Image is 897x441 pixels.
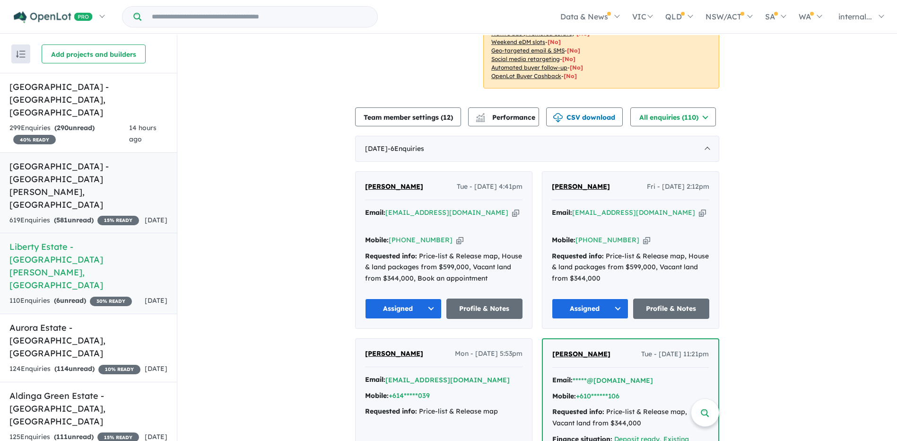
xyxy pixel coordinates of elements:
[389,236,453,244] a: [PHONE_NUMBER]
[562,55,575,62] span: [No]
[42,44,146,63] button: Add projects and builders
[355,136,719,162] div: [DATE]
[57,364,69,373] span: 114
[643,235,650,245] button: Copy
[552,376,573,384] strong: Email:
[145,432,167,441] span: [DATE]
[365,375,385,384] strong: Email:
[476,116,485,122] img: bar-chart.svg
[145,296,167,305] span: [DATE]
[355,107,461,126] button: Team member settings (12)
[388,144,424,153] span: - 6 Enquir ies
[16,51,26,58] img: sort.svg
[9,80,167,119] h5: [GEOGRAPHIC_DATA] - [GEOGRAPHIC_DATA] , [GEOGRAPHIC_DATA]
[385,375,510,385] button: [EMAIL_ADDRESS][DOMAIN_NAME]
[9,295,132,307] div: 110 Enquir ies
[57,123,69,132] span: 290
[552,181,610,193] a: [PERSON_NAME]
[365,252,417,260] strong: Requested info:
[145,364,167,373] span: [DATE]
[9,389,167,428] h5: Aldinga Green Estate - [GEOGRAPHIC_DATA] , [GEOGRAPHIC_DATA]
[491,55,560,62] u: Social media retargeting
[365,208,385,217] strong: Email:
[552,252,604,260] strong: Requested info:
[56,432,68,441] span: 111
[145,216,167,224] span: [DATE]
[9,215,139,226] div: 619 Enquir ies
[552,299,628,319] button: Assigned
[575,236,639,244] a: [PHONE_NUMBER]
[491,47,565,54] u: Geo-targeted email & SMS
[468,107,539,126] button: Performance
[54,123,95,132] strong: ( unread)
[446,299,523,319] a: Profile & Notes
[143,7,375,27] input: Try estate name, suburb, builder or developer
[443,113,451,122] span: 12
[564,72,577,79] span: [No]
[552,406,709,429] div: Price-list & Release map, Vacant land from $344,000
[552,236,575,244] strong: Mobile:
[98,365,140,374] span: 10 % READY
[838,12,872,21] span: internal...
[365,299,442,319] button: Assigned
[552,350,610,358] span: [PERSON_NAME]
[699,208,706,218] button: Copy
[9,363,140,375] div: 124 Enquir ies
[477,113,535,122] span: Performance
[570,64,583,71] span: [No]
[491,30,574,37] u: Native ads (Promoted estate)
[9,240,167,291] h5: Liberty Estate - [GEOGRAPHIC_DATA][PERSON_NAME] , [GEOGRAPHIC_DATA]
[365,182,423,191] span: [PERSON_NAME]
[641,349,709,360] span: Tue - [DATE] 11:21pm
[97,216,139,225] span: 15 % READY
[647,181,709,193] span: Fri - [DATE] 2:12pm
[9,123,129,145] div: 299 Enquir ies
[553,113,563,123] img: download icon
[572,208,695,217] a: [EMAIL_ADDRESS][DOMAIN_NAME]
[54,432,94,441] strong: ( unread)
[56,296,60,305] span: 6
[576,30,590,37] span: [No]
[456,235,463,245] button: Copy
[365,181,423,193] a: [PERSON_NAME]
[9,321,167,360] h5: Aurora Estate - [GEOGRAPHIC_DATA] , [GEOGRAPHIC_DATA]
[13,135,56,144] span: 40 % READY
[365,407,417,415] strong: Requested info:
[56,216,68,224] span: 581
[552,182,610,191] span: [PERSON_NAME]
[630,107,716,126] button: All enquiries (110)
[54,296,86,305] strong: ( unread)
[512,208,519,218] button: Copy
[552,407,604,416] strong: Requested info:
[365,349,423,358] span: [PERSON_NAME]
[457,181,523,193] span: Tue - [DATE] 4:41pm
[476,113,485,118] img: line-chart.svg
[455,348,523,360] span: Mon - [DATE] 5:53pm
[54,216,94,224] strong: ( unread)
[365,236,389,244] strong: Mobile:
[546,107,623,126] button: CSV download
[567,47,580,54] span: [No]
[552,392,576,400] strong: Mobile:
[129,123,157,143] span: 14 hours ago
[365,348,423,360] a: [PERSON_NAME]
[90,297,132,306] span: 30 % READY
[491,72,561,79] u: OpenLot Buyer Cashback
[365,406,523,417] div: Price-list & Release map
[552,349,610,360] a: [PERSON_NAME]
[14,11,93,23] img: Openlot PRO Logo White
[491,38,545,45] u: Weekend eDM slots
[54,364,95,373] strong: ( unread)
[9,160,167,211] h5: [GEOGRAPHIC_DATA] - [GEOGRAPHIC_DATA][PERSON_NAME] , [GEOGRAPHIC_DATA]
[633,299,710,319] a: Profile & Notes
[552,251,709,284] div: Price-list & Release map, House & land packages from $599,000, Vacant land from $344,000
[385,208,508,217] a: [EMAIL_ADDRESS][DOMAIN_NAME]
[548,38,561,45] span: [No]
[365,391,389,400] strong: Mobile:
[365,251,523,284] div: Price-list & Release map, House & land packages from $599,000, Vacant land from $344,000, Book an...
[491,64,567,71] u: Automated buyer follow-up
[552,208,572,217] strong: Email:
